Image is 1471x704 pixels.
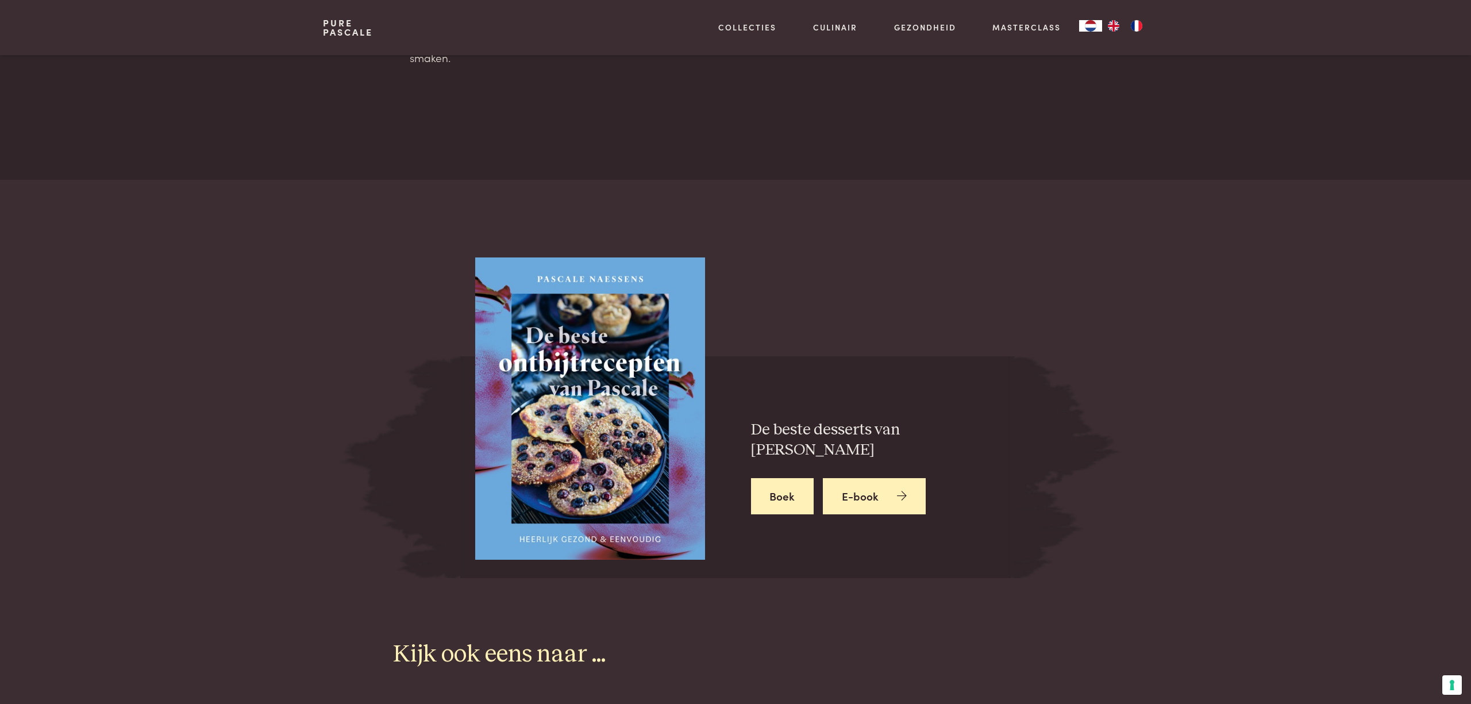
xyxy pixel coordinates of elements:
[1102,20,1148,32] ul: Language list
[1079,20,1102,32] div: Language
[894,21,956,33] a: Gezondheid
[813,21,857,33] a: Culinair
[718,21,776,33] a: Collecties
[1079,20,1148,32] aside: Language selected: Nederlands
[1102,20,1125,32] a: EN
[1079,20,1102,32] a: NL
[751,478,814,514] a: Boek
[475,257,705,560] img: 9789020955361
[751,420,1011,460] h3: De beste desserts van [PERSON_NAME]
[823,478,926,514] a: E-book
[1442,675,1462,695] button: Uw voorkeuren voor toestemming voor trackingtechnologieën
[1125,20,1148,32] a: FR
[393,640,1078,670] h2: Kijk ook eens naar ...
[323,18,373,37] a: PurePascale
[992,21,1061,33] a: Masterclass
